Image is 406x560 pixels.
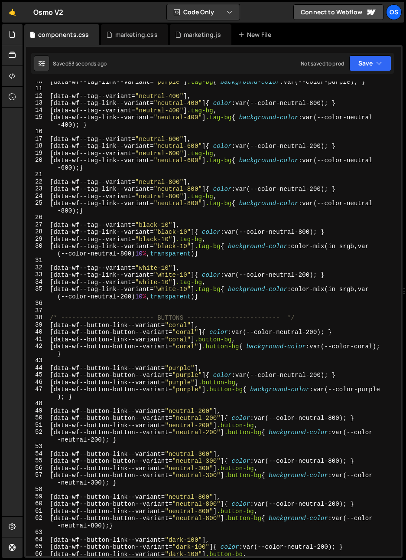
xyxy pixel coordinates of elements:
[53,60,107,67] div: Saved
[26,92,48,100] div: 12
[26,278,48,286] div: 34
[26,529,48,536] div: 63
[26,242,48,257] div: 30
[301,60,344,67] div: Not saved to prod
[26,328,48,336] div: 40
[26,107,48,114] div: 14
[26,264,48,272] div: 32
[26,514,48,529] div: 62
[167,4,240,20] button: Code Only
[26,429,48,443] div: 52
[26,465,48,472] div: 56
[26,536,48,544] div: 64
[26,443,48,450] div: 53
[26,99,48,107] div: 13
[26,193,48,200] div: 24
[26,336,48,343] div: 41
[26,221,48,229] div: 27
[26,343,48,357] div: 42
[26,128,48,135] div: 16
[26,135,48,143] div: 17
[26,142,48,150] div: 18
[68,60,107,67] div: 53 seconds ago
[26,185,48,193] div: 23
[386,4,402,20] a: Os
[26,214,48,221] div: 26
[26,386,48,400] div: 47
[26,414,48,422] div: 50
[26,422,48,429] div: 51
[26,114,48,128] div: 15
[26,486,48,493] div: 58
[26,371,48,379] div: 45
[26,400,48,407] div: 48
[26,236,48,243] div: 29
[115,30,158,39] div: marketing.css
[26,307,48,314] div: 37
[26,85,48,92] div: 11
[238,30,275,39] div: New File
[26,171,48,178] div: 21
[26,321,48,329] div: 39
[26,364,48,372] div: 44
[26,271,48,278] div: 33
[293,4,383,20] a: Connect to Webflow
[184,30,221,39] div: marketing.js
[33,7,63,17] div: Osmo V2
[26,200,48,214] div: 25
[26,257,48,264] div: 31
[26,508,48,515] div: 61
[26,157,48,171] div: 20
[26,550,48,558] div: 66
[349,56,391,71] button: Save
[26,228,48,236] div: 28
[26,500,48,508] div: 60
[26,493,48,501] div: 59
[26,472,48,486] div: 57
[26,178,48,186] div: 22
[26,285,48,300] div: 35
[26,78,48,85] div: 10
[26,457,48,465] div: 55
[26,379,48,386] div: 46
[26,300,48,307] div: 36
[2,2,23,23] a: 🤙
[26,150,48,157] div: 19
[26,407,48,415] div: 49
[26,314,48,321] div: 38
[26,450,48,458] div: 54
[38,30,89,39] div: components.css
[26,543,48,550] div: 65
[26,357,48,364] div: 43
